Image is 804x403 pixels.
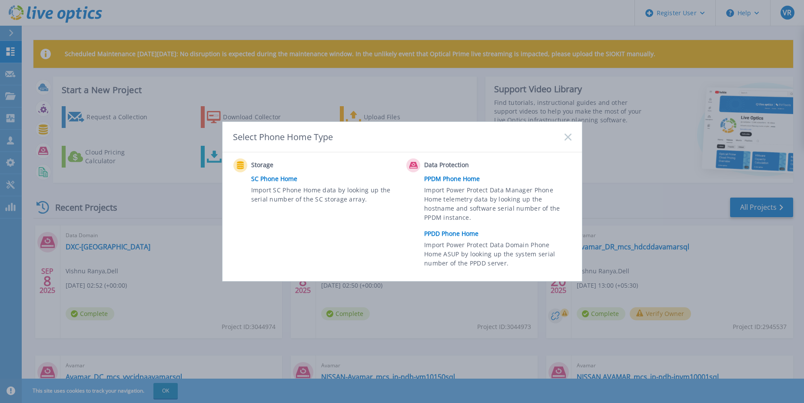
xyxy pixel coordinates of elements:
[251,172,402,185] a: SC Phone Home
[251,160,338,171] span: Storage
[424,240,569,270] span: Import Power Protect Data Domain Phone Home ASUP by looking up the system serial number of the PP...
[424,227,575,240] a: PPDD Phone Home
[424,185,569,225] span: Import Power Protect Data Manager Phone Home telemetry data by looking up the hostname and softwa...
[251,185,396,205] span: Import SC Phone Home data by looking up the serial number of the SC storage array.
[233,131,334,143] div: Select Phone Home Type
[424,172,575,185] a: PPDM Phone Home
[424,160,511,171] span: Data Protection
